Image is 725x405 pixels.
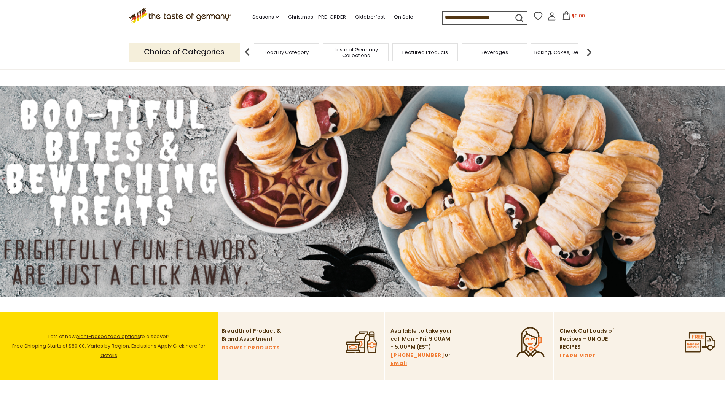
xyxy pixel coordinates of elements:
button: $0.00 [558,11,590,23]
a: Email [390,359,407,368]
img: next arrow [582,44,597,60]
p: Choice of Categories [129,43,240,61]
a: Beverages [481,49,508,55]
a: Baking, Cakes, Desserts [534,49,593,55]
a: LEARN MORE [559,352,596,360]
a: Taste of Germany Collections [325,47,386,58]
p: Check Out Loads of Recipes – UNIQUE RECIPES [559,327,615,351]
img: previous arrow [240,44,255,60]
span: Lots of new to discover! Free Shipping Starts at $80.00. Varies by Region. Exclusions Apply. [12,333,206,359]
a: Seasons [252,13,279,21]
a: [PHONE_NUMBER] [390,351,445,359]
span: $0.00 [572,13,585,19]
a: Food By Category [265,49,309,55]
a: Christmas - PRE-ORDER [288,13,346,21]
a: plant-based food options [76,333,140,340]
a: On Sale [394,13,413,21]
p: Breadth of Product & Brand Assortment [221,327,284,343]
a: BROWSE PRODUCTS [221,344,280,352]
a: Oktoberfest [355,13,385,21]
a: Featured Products [402,49,448,55]
p: Available to take your call Mon - Fri, 9:00AM - 5:00PM (EST). or [390,327,453,368]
